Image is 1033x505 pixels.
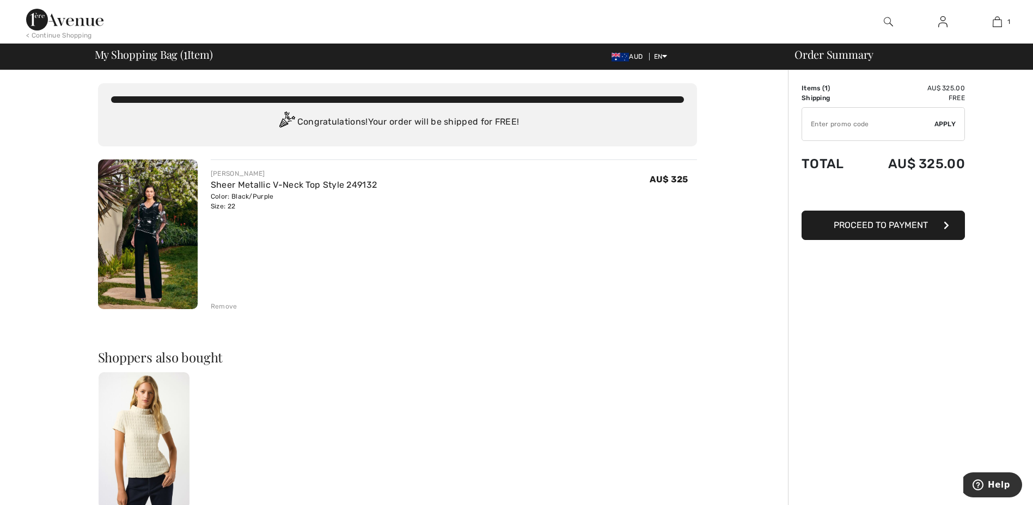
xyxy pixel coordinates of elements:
span: Apply [934,119,956,129]
td: Items ( ) [802,83,859,93]
img: Congratulation2.svg [276,112,297,133]
span: AUD [612,53,647,60]
img: Sheer Metallic V-Neck Top Style 249132 [98,159,198,309]
td: Free [859,93,965,103]
img: 1ère Avenue [26,9,103,30]
span: 1 [184,46,187,60]
span: EN [654,53,668,60]
input: Promo code [802,108,934,140]
img: Australian Dollar [612,53,629,61]
a: Sheer Metallic V-Neck Top Style 249132 [211,180,377,190]
img: My Info [938,15,948,28]
td: Shipping [802,93,859,103]
div: Congratulations! Your order will be shipped for FREE! [111,112,684,133]
button: Proceed to Payment [802,211,965,240]
a: Sign In [930,15,956,29]
img: My Bag [993,15,1002,28]
div: Remove [211,301,237,311]
div: < Continue Shopping [26,30,92,40]
h2: Shoppers also bought [98,350,697,364]
span: AU$ 325 [650,174,688,184]
td: AU$ 325.00 [859,83,965,93]
div: Order Summary [781,49,1026,60]
iframe: PayPal [802,182,965,207]
span: Proceed to Payment [834,220,928,230]
a: 1 [970,15,1024,28]
iframe: Opens a widget where you can find more information [963,472,1022,500]
div: [PERSON_NAME] [211,169,377,178]
td: Total [802,145,859,182]
span: 1 [1007,17,1010,27]
td: AU$ 325.00 [859,145,965,182]
img: search the website [884,15,893,28]
span: My Shopping Bag ( Item) [95,49,213,60]
span: 1 [824,84,828,92]
div: Color: Black/Purple Size: 22 [211,192,377,211]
